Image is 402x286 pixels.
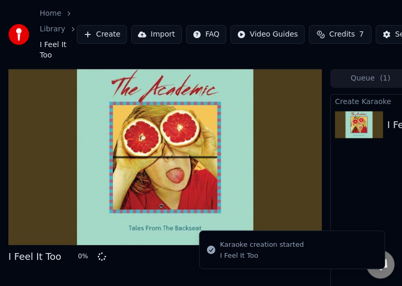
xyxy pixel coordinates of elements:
[309,25,372,44] button: Credits7
[77,25,128,44] button: Create
[131,25,181,44] button: Import
[40,8,61,19] a: Home
[220,239,304,250] div: Karaoke creation started
[8,24,29,45] img: youka
[231,25,305,44] button: Video Guides
[8,249,61,264] div: I Feel It Too
[186,25,226,44] button: FAQ
[220,251,304,260] div: I Feel It Too
[40,40,77,61] span: I Feel It Too
[380,73,390,84] span: ( 1 )
[78,253,94,261] div: 0 %
[40,24,65,35] a: Library
[329,29,355,40] span: Credits
[40,8,77,61] nav: breadcrumb
[359,29,364,40] span: 7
